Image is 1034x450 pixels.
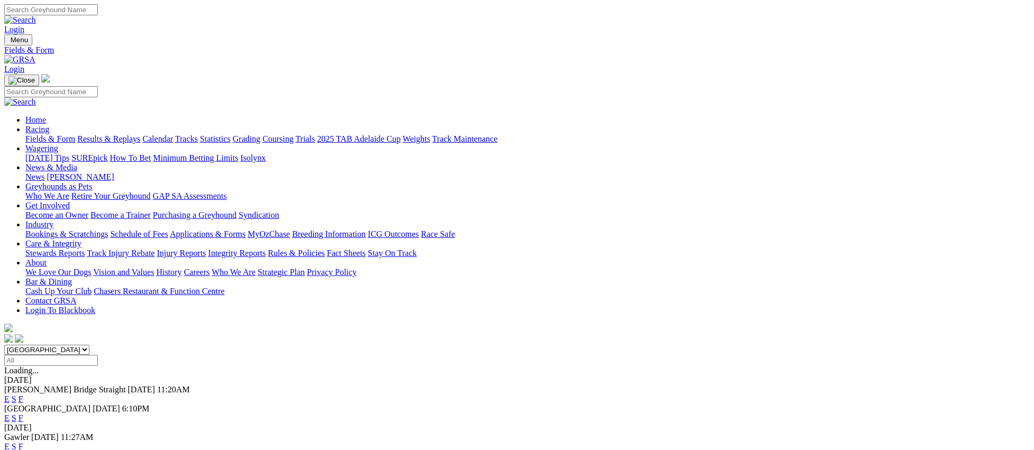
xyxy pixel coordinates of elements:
[4,366,39,375] span: Loading...
[233,134,260,143] a: Grading
[12,414,16,423] a: S
[156,268,182,277] a: History
[142,134,173,143] a: Calendar
[25,210,1030,220] div: Get Involved
[268,249,325,258] a: Rules & Policies
[153,210,237,219] a: Purchasing a Greyhound
[25,163,77,172] a: News & Media
[25,172,1030,182] div: News & Media
[4,34,32,45] button: Toggle navigation
[212,268,256,277] a: Who We Are
[25,153,1030,163] div: Wagering
[25,268,1030,277] div: About
[25,239,81,248] a: Care & Integrity
[12,394,16,403] a: S
[258,268,305,277] a: Strategic Plan
[175,134,198,143] a: Tracks
[368,229,419,238] a: ICG Outcomes
[25,287,92,296] a: Cash Up Your Club
[11,36,28,44] span: Menu
[110,229,168,238] a: Schedule of Fees
[71,191,151,200] a: Retire Your Greyhound
[4,355,98,366] input: Select date
[128,385,155,394] span: [DATE]
[25,125,49,134] a: Racing
[157,249,206,258] a: Injury Reports
[4,25,24,34] a: Login
[4,375,1030,385] div: [DATE]
[239,210,279,219] a: Syndication
[25,277,72,286] a: Bar & Dining
[295,134,315,143] a: Trials
[184,268,210,277] a: Careers
[4,4,98,15] input: Search
[157,385,190,394] span: 11:20AM
[94,287,224,296] a: Chasers Restaurant & Function Centre
[170,229,246,238] a: Applications & Forms
[153,153,238,162] a: Minimum Betting Limits
[93,404,120,413] span: [DATE]
[4,414,10,423] a: E
[110,153,151,162] a: How To Bet
[25,134,1030,144] div: Racing
[403,134,430,143] a: Weights
[25,258,47,267] a: About
[4,55,35,65] img: GRSA
[25,229,108,238] a: Bookings & Scratchings
[15,334,23,343] img: twitter.svg
[31,433,59,442] span: [DATE]
[25,153,69,162] a: [DATE] Tips
[4,45,1030,55] a: Fields & Form
[25,134,75,143] a: Fields & Form
[262,134,294,143] a: Coursing
[240,153,266,162] a: Isolynx
[122,404,150,413] span: 6:10PM
[4,65,24,74] a: Login
[327,249,366,258] a: Fact Sheets
[25,210,88,219] a: Become an Owner
[4,423,1030,433] div: [DATE]
[8,76,35,85] img: Close
[4,433,29,442] span: Gawler
[4,97,36,107] img: Search
[77,134,140,143] a: Results & Replays
[368,249,416,258] a: Stay On Track
[248,229,290,238] a: MyOzChase
[25,182,92,191] a: Greyhounds as Pets
[4,86,98,97] input: Search
[4,75,39,86] button: Toggle navigation
[25,220,53,229] a: Industry
[292,229,366,238] a: Breeding Information
[25,115,46,124] a: Home
[4,15,36,25] img: Search
[19,394,23,403] a: F
[432,134,497,143] a: Track Maintenance
[87,249,155,258] a: Track Injury Rebate
[90,210,151,219] a: Become a Trainer
[317,134,401,143] a: 2025 TAB Adelaide Cup
[93,268,154,277] a: Vision and Values
[421,229,455,238] a: Race Safe
[41,74,50,82] img: logo-grsa-white.png
[4,394,10,403] a: E
[208,249,266,258] a: Integrity Reports
[4,334,13,343] img: facebook.svg
[71,153,107,162] a: SUREpick
[25,268,91,277] a: We Love Our Dogs
[25,191,1030,201] div: Greyhounds as Pets
[25,287,1030,296] div: Bar & Dining
[25,191,69,200] a: Who We Are
[47,172,114,181] a: [PERSON_NAME]
[25,144,58,153] a: Wagering
[25,249,1030,258] div: Care & Integrity
[153,191,227,200] a: GAP SA Assessments
[4,385,125,394] span: [PERSON_NAME] Bridge Straight
[4,404,90,413] span: [GEOGRAPHIC_DATA]
[25,306,95,315] a: Login To Blackbook
[19,414,23,423] a: F
[25,249,85,258] a: Stewards Reports
[4,324,13,332] img: logo-grsa-white.png
[25,172,44,181] a: News
[307,268,357,277] a: Privacy Policy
